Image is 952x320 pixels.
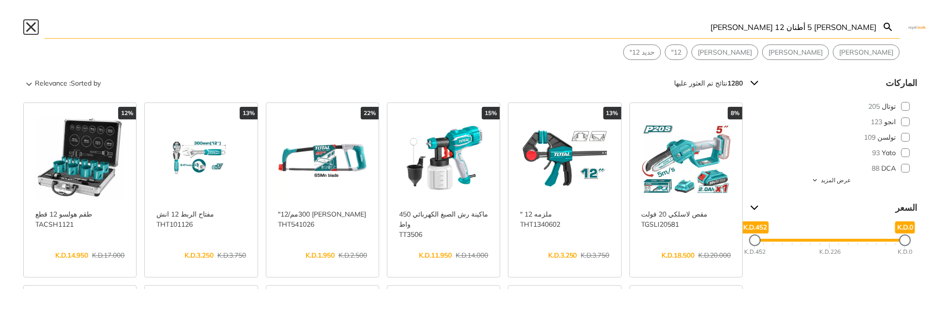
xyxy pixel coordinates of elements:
[361,107,379,119] div: 22%
[744,247,766,256] div: K.D.452
[23,77,35,89] svg: Sort
[623,44,661,60] div: Suggestion: حديد 12"
[727,79,743,87] strong: 1280
[665,45,687,59] button: Select suggestion: 12"
[763,45,829,59] button: Select suggestion: جاك ستاند
[603,107,621,119] div: 13%
[864,132,875,143] span: 109
[833,45,899,59] button: Select suggestion: جاك
[839,47,893,58] span: [PERSON_NAME]
[45,15,876,38] input: ابحث...
[872,163,879,174] span: 88
[882,21,894,33] svg: Search
[743,99,917,114] button: توتال 205
[882,148,896,158] span: Yato
[240,107,258,119] div: 13%
[728,107,742,119] div: 8%
[906,25,929,29] img: Close
[884,117,896,127] span: انجو
[23,75,103,91] button: Sorted by:Relevance Sort
[698,47,752,58] span: [PERSON_NAME]
[898,247,912,256] div: K.D.0
[743,145,917,160] button: Yato 93
[624,45,660,59] button: Select suggestion: حديد 12"
[833,44,900,60] div: Suggestion: جاك
[118,107,136,119] div: 12%
[674,75,743,91] div: نتائج تم العثور عليها
[23,19,39,35] button: Close
[35,75,67,91] span: Relevance
[665,44,688,60] div: Suggestion: 12"
[868,102,880,112] span: 205
[749,234,761,246] div: Maximum Price
[881,163,896,174] span: DCA
[743,160,917,176] button: DCA 88
[482,107,500,119] div: 15%
[871,117,882,127] span: 123
[872,148,880,158] span: 93
[743,130,917,145] button: تولسن 109
[692,45,758,59] button: Select suggestion: جاك كيلو
[743,176,917,185] button: عرض المزيد
[671,47,681,58] span: 12"
[630,47,655,58] span: حديد 12"
[762,75,917,91] span: الماركات
[762,44,829,60] div: Suggestion: جاك ستاند
[762,200,917,216] span: السعر
[877,132,896,143] span: تولسن
[821,176,851,185] span: عرض المزيد
[768,47,823,58] span: [PERSON_NAME]
[882,102,896,112] span: توتال
[899,234,911,246] div: Minimum Price
[691,44,758,60] div: Suggestion: جاك كيلو
[819,247,841,256] div: K.D.226
[743,114,917,130] button: انجو 123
